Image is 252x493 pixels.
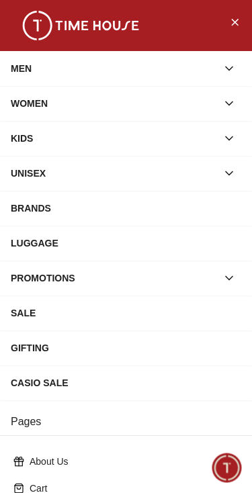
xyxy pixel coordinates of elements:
[11,56,217,81] div: MEN
[11,371,241,395] div: CASIO SALE
[212,453,242,483] div: Chat Widget
[11,196,241,220] div: BRANDS
[11,126,217,150] div: KIDS
[13,11,148,40] img: ...
[11,231,241,255] div: LUGGAGE
[11,301,241,325] div: SALE
[11,266,217,290] div: PROMOTIONS
[30,455,233,468] p: About Us
[11,336,241,360] div: GIFTING
[11,91,217,116] div: WOMEN
[224,11,245,32] button: Close Menu
[11,161,217,185] div: UNISEX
